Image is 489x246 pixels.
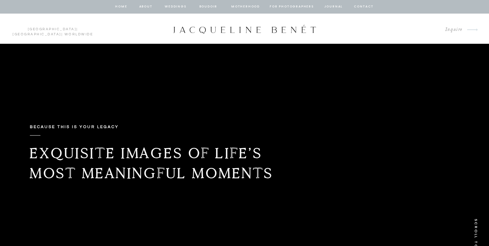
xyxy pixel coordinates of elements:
[199,4,218,10] a: BOUDOIR
[270,4,314,10] a: for photographers
[30,144,273,182] b: Exquisite images of life’s most meaningful moments
[139,4,153,10] a: about
[323,4,344,10] a: journal
[115,4,128,10] a: home
[353,4,375,10] a: contact
[10,27,96,31] p: | | Worldwide
[28,28,77,31] a: [GEOGRAPHIC_DATA]
[13,33,61,36] a: [GEOGRAPHIC_DATA]
[164,4,187,10] a: Weddings
[440,25,463,34] a: Inquire
[30,125,119,129] b: Because this is your legacy
[231,4,259,10] a: Motherhood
